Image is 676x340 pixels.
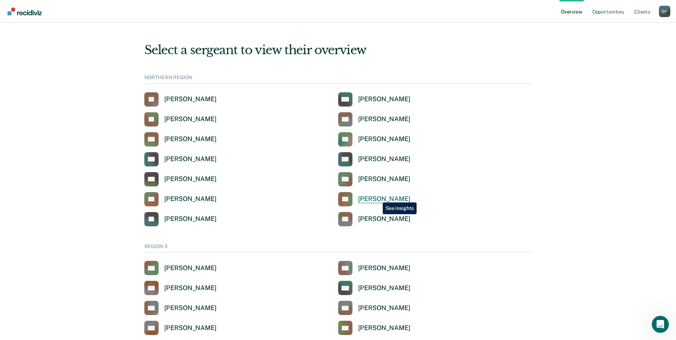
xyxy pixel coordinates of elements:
[164,304,217,312] div: [PERSON_NAME]
[144,172,217,186] a: [PERSON_NAME]
[652,316,669,333] iframe: Intercom live chat
[144,321,217,335] a: [PERSON_NAME]
[144,152,217,166] a: [PERSON_NAME]
[338,281,411,295] a: [PERSON_NAME]
[164,155,217,163] div: [PERSON_NAME]
[164,95,217,103] div: [PERSON_NAME]
[338,172,411,186] a: [PERSON_NAME]
[659,6,670,17] div: D F
[144,92,217,107] a: [PERSON_NAME]
[338,92,411,107] a: [PERSON_NAME]
[358,304,411,312] div: [PERSON_NAME]
[358,195,411,203] div: [PERSON_NAME]
[164,115,217,123] div: [PERSON_NAME]
[7,7,42,15] img: Recidiviz
[144,301,217,315] a: [PERSON_NAME]
[144,132,217,146] a: [PERSON_NAME]
[144,74,532,84] div: NORTHERN REGION
[338,132,411,146] a: [PERSON_NAME]
[358,135,411,143] div: [PERSON_NAME]
[338,152,411,166] a: [PERSON_NAME]
[358,264,411,272] div: [PERSON_NAME]
[659,6,670,17] button: Profile dropdown button
[358,175,411,183] div: [PERSON_NAME]
[144,243,532,253] div: REGION 3
[164,324,217,332] div: [PERSON_NAME]
[164,284,217,292] div: [PERSON_NAME]
[144,261,217,275] a: [PERSON_NAME]
[338,112,411,127] a: [PERSON_NAME]
[164,175,217,183] div: [PERSON_NAME]
[144,192,217,206] a: [PERSON_NAME]
[358,215,411,223] div: [PERSON_NAME]
[358,284,411,292] div: [PERSON_NAME]
[358,115,411,123] div: [PERSON_NAME]
[358,324,411,332] div: [PERSON_NAME]
[164,135,217,143] div: [PERSON_NAME]
[338,301,411,315] a: [PERSON_NAME]
[144,112,217,127] a: [PERSON_NAME]
[338,321,411,335] a: [PERSON_NAME]
[338,261,411,275] a: [PERSON_NAME]
[144,281,217,295] a: [PERSON_NAME]
[144,43,532,57] div: Select a sergeant to view their overview
[338,212,411,226] a: [PERSON_NAME]
[164,215,217,223] div: [PERSON_NAME]
[144,212,217,226] a: [PERSON_NAME]
[338,192,411,206] a: [PERSON_NAME]
[358,155,411,163] div: [PERSON_NAME]
[164,264,217,272] div: [PERSON_NAME]
[164,195,217,203] div: [PERSON_NAME]
[358,95,411,103] div: [PERSON_NAME]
